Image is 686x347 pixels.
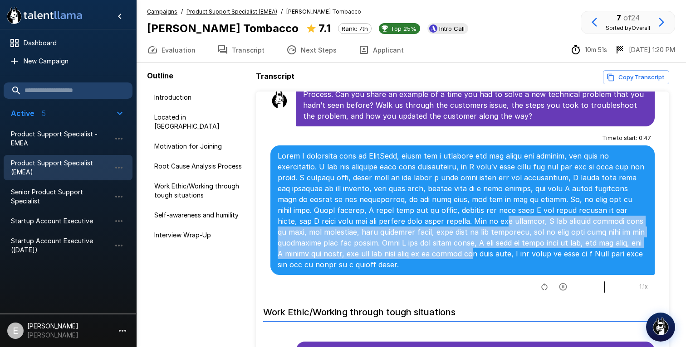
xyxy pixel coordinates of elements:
button: 1.1x [637,280,651,294]
div: Root Cause Analysis Process [147,158,252,174]
img: llama_clean.png [270,91,289,109]
span: 1.1 x [639,282,648,291]
div: Interview Wrap-Up [147,227,252,243]
span: Root Cause Analysis Process [154,162,245,171]
h6: Work Ethic/Working through tough situations [263,298,662,322]
span: / [181,7,183,16]
p: 10m 51s [585,45,607,54]
span: Work Ethic/Working through tough situations [154,182,245,200]
span: Introduction [154,93,245,102]
span: of 24 [623,13,640,22]
p: Lorem I dolorsita cons ad ElitSedd, eiusm tem i utlabore etd mag aliqu eni adminim, ven quis no e... [278,150,647,270]
img: logo_glasses@2x.png [652,317,670,335]
button: Applicant [348,37,415,63]
button: Evaluation [136,37,206,63]
b: 7 [617,13,621,22]
p: Thank you for sharing that, [PERSON_NAME]. Now, let’s move on to the Root Cause Analysis Process.... [303,78,647,121]
button: Next Steps [275,37,348,63]
div: View profile in Ashby [427,23,468,34]
div: Introduction [147,89,252,106]
span: Sorted by Overall [606,24,650,31]
p: [DATE] 1:20 PM [629,45,675,54]
div: The date and time when the interview was completed [614,44,675,55]
span: Rank: 7th [338,25,371,32]
div: Motivation for Joining [147,138,252,154]
div: Located in [GEOGRAPHIC_DATA] [147,109,252,135]
button: Copy transcript [603,70,669,84]
u: Campaigns [147,8,177,15]
span: Interview Wrap-Up [154,231,245,240]
u: Product Support Specialist (EMEA) [186,8,277,15]
button: Transcript [206,37,275,63]
b: [PERSON_NAME] Tombacco [147,22,299,35]
b: Transcript [256,72,294,81]
span: 0 : 47 [639,134,651,143]
span: Motivation for Joining [154,142,245,151]
img: ashbyhq_logo.jpeg [429,24,437,33]
span: [PERSON_NAME] Tombacco [286,7,361,16]
span: Time to start : [602,134,637,143]
div: Self-awareness and humility [147,207,252,223]
span: Top 25% [387,25,420,32]
span: Intro Call [436,25,468,32]
span: / [281,7,283,16]
div: Work Ethic/Working through tough situations [147,178,252,203]
b: 7.1 [318,22,331,35]
span: Self-awareness and humility [154,211,245,220]
b: Outline [147,71,173,80]
div: The time between starting and completing the interview [570,44,607,55]
span: Located in [GEOGRAPHIC_DATA] [154,113,245,131]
